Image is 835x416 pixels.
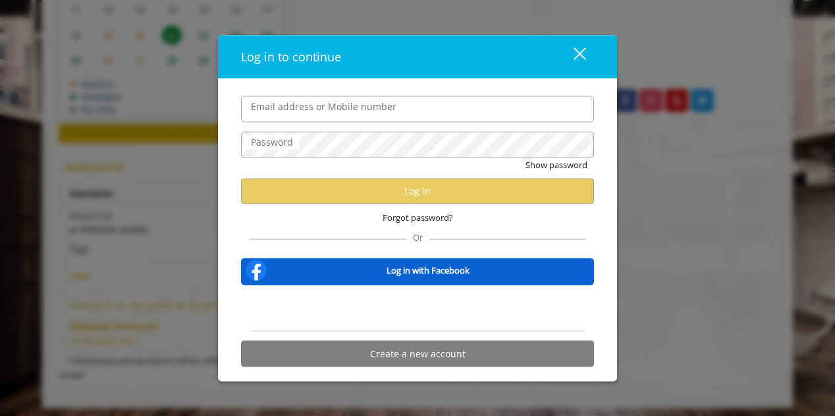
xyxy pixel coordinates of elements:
[383,210,453,224] span: Forgot password?
[244,99,403,113] label: Email address or Mobile number
[241,178,594,204] button: Log in
[342,294,494,323] iframe: Sign in with Google Button
[241,96,594,122] input: Email address or Mobile number
[406,231,429,243] span: Or
[241,48,341,64] span: Log in to continue
[525,158,587,171] button: Show password
[244,134,300,149] label: Password
[241,341,594,367] button: Create a new account
[549,43,594,70] button: close dialog
[387,264,470,278] b: Log in with Facebook
[243,257,269,283] img: facebook-logo
[558,47,585,67] div: close dialog
[241,131,594,158] input: Password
